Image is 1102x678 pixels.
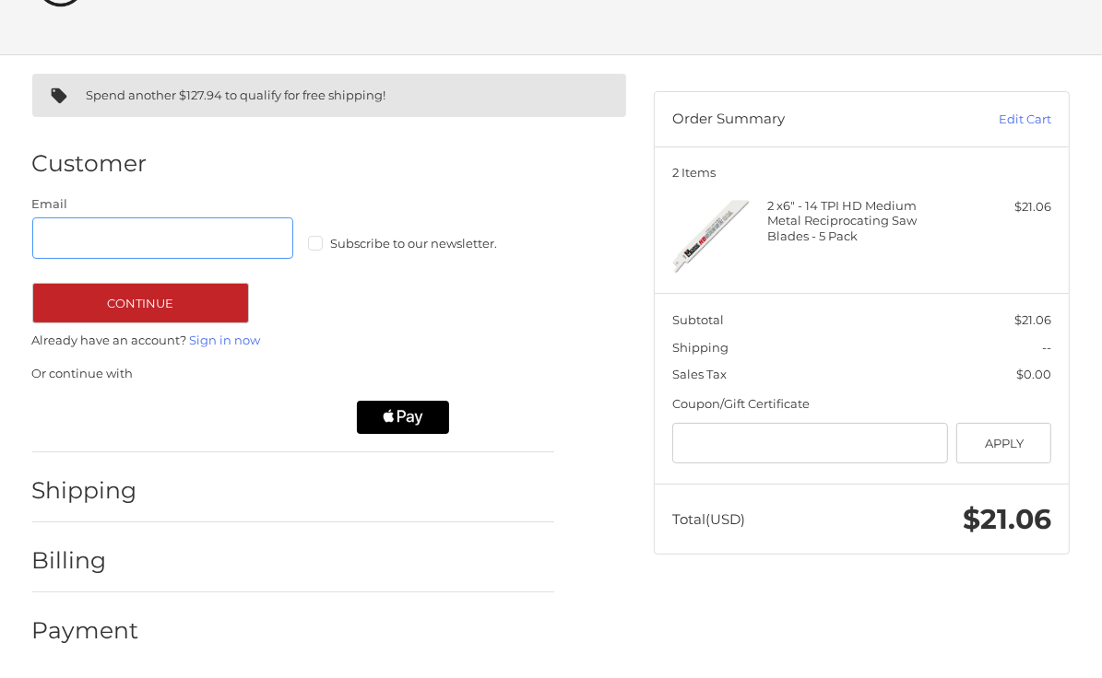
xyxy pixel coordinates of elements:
[767,198,952,243] h4: 2 x 6" - 14 TPI HD Medium Metal Reciprocating Saw Blades - 5 Pack
[672,111,930,129] h3: Order Summary
[672,395,1051,414] div: Coupon/Gift Certificate
[192,401,339,434] iframe: PayPal-paylater
[32,149,148,178] h2: Customer
[963,502,1051,536] span: $21.06
[672,340,729,355] span: Shipping
[32,546,140,575] h2: Billing
[32,195,293,214] label: Email
[32,616,140,645] h2: Payment
[32,332,554,350] p: Already have an account?
[87,88,386,102] span: Spend another $127.94 to qualify for free shipping!
[190,333,261,347] a: Sign in now
[1016,367,1051,381] span: $0.00
[956,423,1051,464] button: Apply
[330,236,497,251] span: Subscribe to our newsletter.
[1014,312,1051,327] span: $21.06
[1042,340,1051,355] span: --
[32,283,250,323] button: Continue
[26,401,173,434] iframe: PayPal-paypal
[956,198,1051,216] div: $21.06
[672,367,727,381] span: Sales Tax
[672,423,947,464] input: Gift Certificate or Coupon Code
[672,312,724,327] span: Subtotal
[32,476,140,505] h2: Shipping
[672,165,1051,180] h3: 2 Items
[930,111,1051,129] a: Edit Cart
[32,365,554,383] p: Or continue with
[672,510,745,528] span: Total (USD)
